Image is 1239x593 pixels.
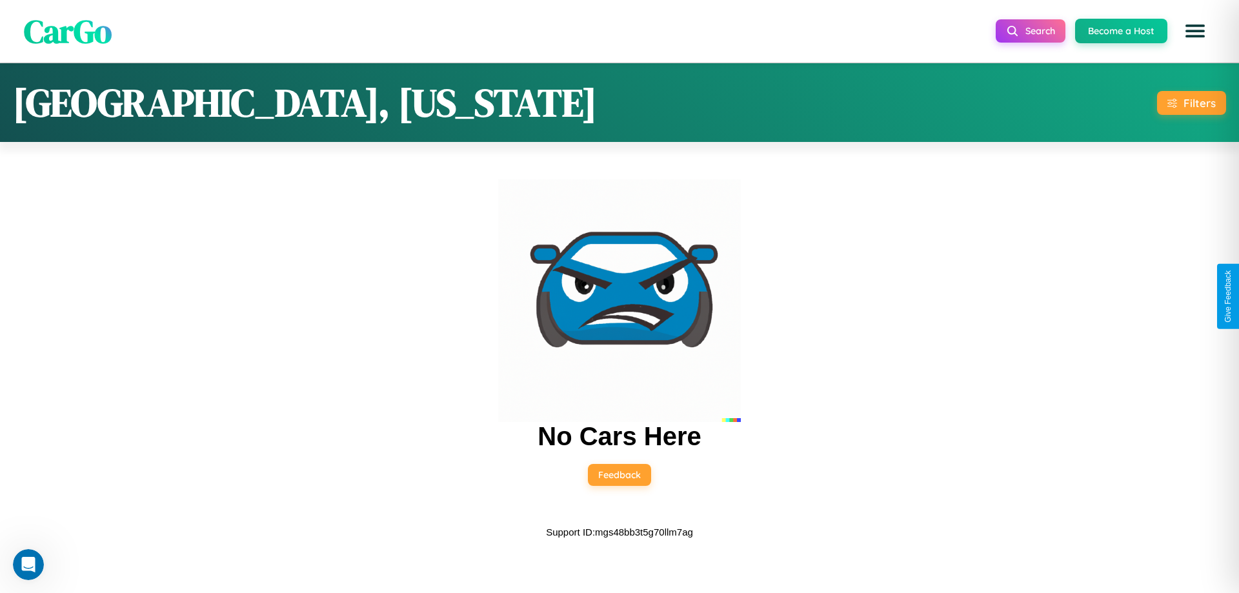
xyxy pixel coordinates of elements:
div: Give Feedback [1224,270,1233,323]
button: Search [996,19,1065,43]
img: car [498,179,741,422]
span: CarGo [24,8,112,53]
button: Open menu [1177,13,1213,49]
button: Become a Host [1075,19,1167,43]
h2: No Cars Here [538,422,701,451]
span: Search [1025,25,1055,37]
iframe: Intercom live chat [13,549,44,580]
div: Filters [1184,96,1216,110]
p: Support ID: mgs48bb3t5g70llm7ag [546,523,693,541]
h1: [GEOGRAPHIC_DATA], [US_STATE] [13,76,597,129]
button: Filters [1157,91,1226,115]
button: Feedback [588,464,651,486]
